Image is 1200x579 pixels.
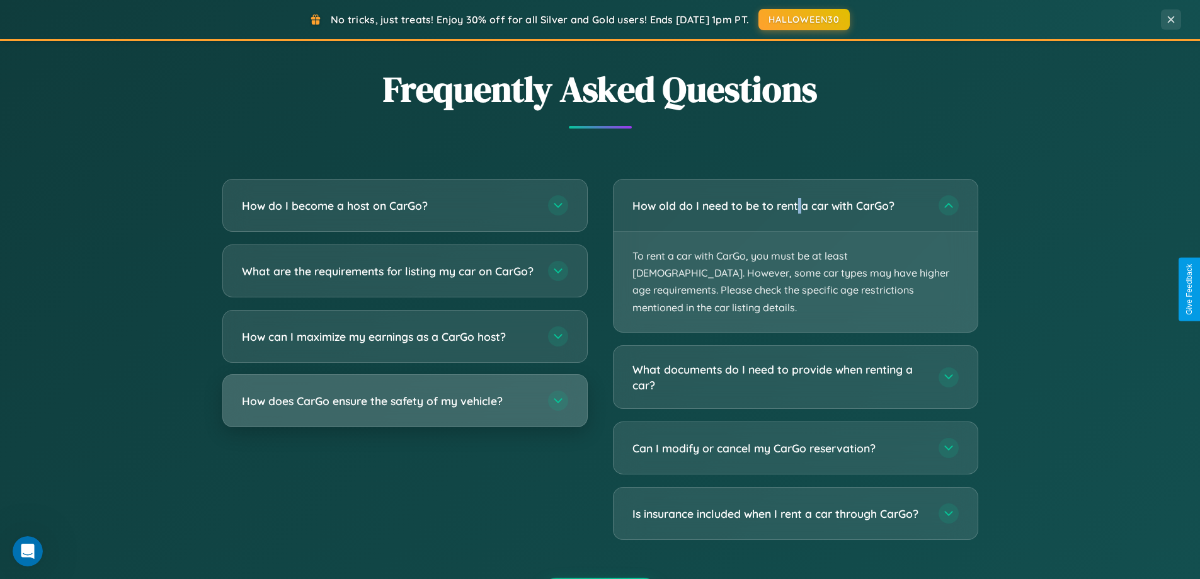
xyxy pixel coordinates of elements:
h3: Can I modify or cancel my CarGo reservation? [632,440,926,456]
div: Give Feedback [1185,264,1194,315]
h3: How can I maximize my earnings as a CarGo host? [242,329,535,345]
button: HALLOWEEN30 [758,9,850,30]
iframe: Intercom live chat [13,536,43,566]
p: To rent a car with CarGo, you must be at least [DEMOGRAPHIC_DATA]. However, some car types may ha... [614,232,978,332]
h3: How old do I need to be to rent a car with CarGo? [632,198,926,214]
h3: What are the requirements for listing my car on CarGo? [242,263,535,279]
h2: Frequently Asked Questions [222,65,978,113]
h3: What documents do I need to provide when renting a car? [632,362,926,393]
h3: How do I become a host on CarGo? [242,198,535,214]
h3: Is insurance included when I rent a car through CarGo? [632,506,926,522]
span: No tricks, just treats! Enjoy 30% off for all Silver and Gold users! Ends [DATE] 1pm PT. [331,13,749,26]
h3: How does CarGo ensure the safety of my vehicle? [242,393,535,409]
